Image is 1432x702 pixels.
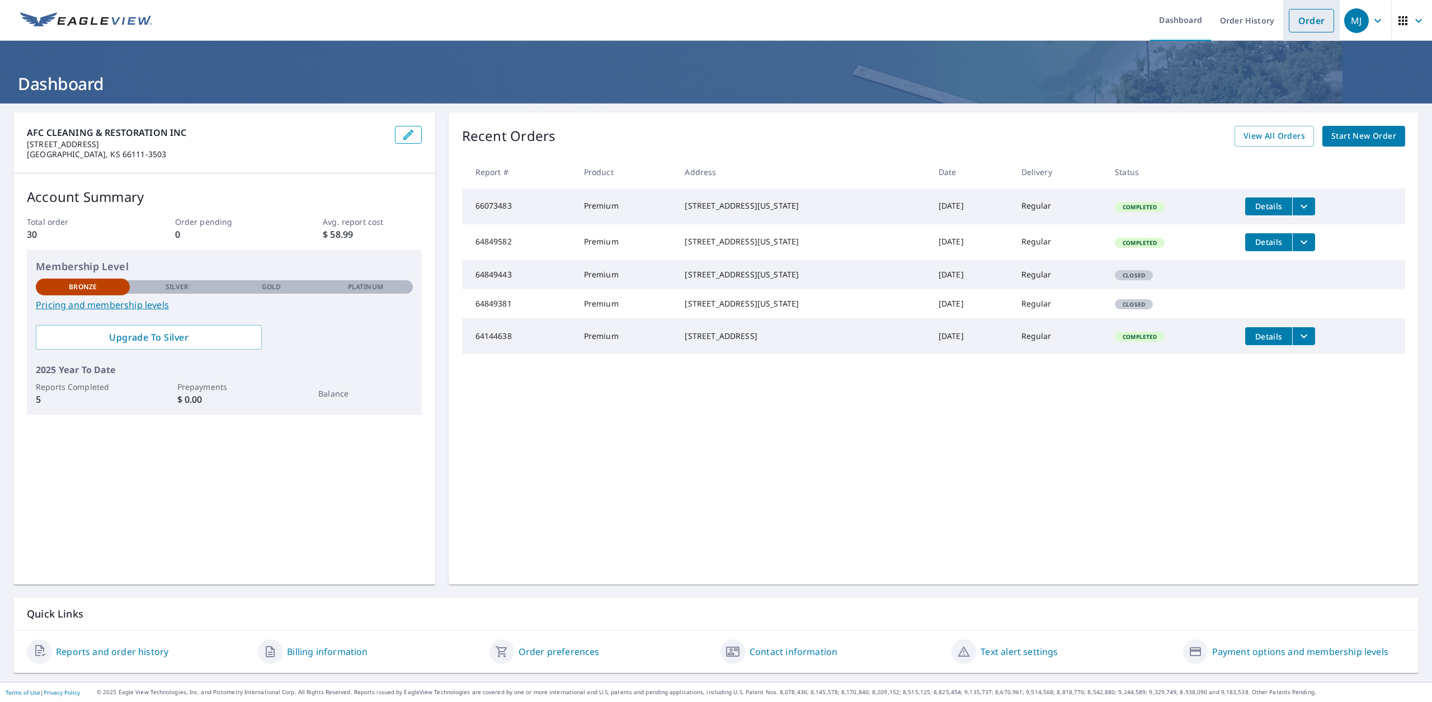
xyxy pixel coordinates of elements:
a: Pricing and membership levels [36,298,413,312]
p: $ 0.00 [177,393,271,406]
span: Details [1252,201,1285,211]
p: Platinum [348,282,383,292]
span: Completed [1116,203,1163,211]
th: Status [1106,156,1236,189]
p: Order pending [175,216,274,228]
div: [STREET_ADDRESS][US_STATE] [685,236,920,247]
span: Details [1252,237,1285,247]
td: Regular [1012,289,1106,318]
a: Start New Order [1322,126,1405,147]
p: Avg. report cost [323,216,421,228]
td: 64849582 [462,224,575,260]
div: [STREET_ADDRESS][US_STATE] [685,269,920,280]
td: Regular [1012,318,1106,354]
p: AFC CLEANING & RESTORATION INC [27,126,386,139]
a: Order [1289,9,1334,32]
span: View All Orders [1243,129,1305,143]
td: 64849381 [462,289,575,318]
span: Completed [1116,333,1163,341]
th: Address [676,156,929,189]
p: Silver [166,282,189,292]
th: Product [575,156,676,189]
p: [GEOGRAPHIC_DATA], KS 66111-3503 [27,149,386,159]
td: 64144638 [462,318,575,354]
p: 30 [27,228,125,241]
th: Date [930,156,1012,189]
p: © 2025 Eagle View Technologies, Inc. and Pictometry International Corp. All Rights Reserved. Repo... [97,688,1426,696]
p: Account Summary [27,187,422,207]
a: Privacy Policy [44,689,80,696]
p: $ 58.99 [323,228,421,241]
a: Upgrade To Silver [36,325,262,350]
p: Total order [27,216,125,228]
p: Recent Orders [462,126,556,147]
span: Completed [1116,239,1163,247]
div: [STREET_ADDRESS][US_STATE] [685,298,920,309]
p: Balance [318,388,412,399]
h1: Dashboard [13,72,1419,95]
td: Regular [1012,189,1106,224]
td: 66073483 [462,189,575,224]
p: Bronze [69,282,97,292]
span: Upgrade To Silver [45,331,253,343]
img: EV Logo [20,12,152,29]
a: Reports and order history [56,645,168,658]
td: Premium [575,189,676,224]
p: Reports Completed [36,381,130,393]
td: [DATE] [930,318,1012,354]
span: Closed [1116,300,1152,308]
a: Terms of Use [6,689,40,696]
p: 2025 Year To Date [36,363,413,376]
td: Premium [575,318,676,354]
td: [DATE] [930,289,1012,318]
button: filesDropdownBtn-64144638 [1292,327,1315,345]
button: detailsBtn-64849582 [1245,233,1292,251]
span: Closed [1116,271,1152,279]
a: Text alert settings [981,645,1058,658]
a: Order preferences [519,645,600,658]
a: Payment options and membership levels [1212,645,1388,658]
button: detailsBtn-66073483 [1245,197,1292,215]
p: Quick Links [27,607,1405,621]
a: View All Orders [1235,126,1314,147]
p: 0 [175,228,274,241]
p: | [6,689,80,696]
td: [DATE] [930,224,1012,260]
div: MJ [1344,8,1369,33]
p: Membership Level [36,259,413,274]
td: Premium [575,260,676,289]
td: Premium [575,224,676,260]
p: 5 [36,393,130,406]
p: [STREET_ADDRESS] [27,139,386,149]
a: Contact information [750,645,837,658]
div: [STREET_ADDRESS][US_STATE] [685,200,920,211]
th: Delivery [1012,156,1106,189]
td: Regular [1012,260,1106,289]
th: Report # [462,156,575,189]
td: 64849443 [462,260,575,289]
button: detailsBtn-64144638 [1245,327,1292,345]
button: filesDropdownBtn-64849582 [1292,233,1315,251]
td: Regular [1012,224,1106,260]
td: [DATE] [930,260,1012,289]
td: [DATE] [930,189,1012,224]
p: Gold [262,282,281,292]
span: Details [1252,331,1285,342]
span: Start New Order [1331,129,1396,143]
div: [STREET_ADDRESS] [685,331,920,342]
button: filesDropdownBtn-66073483 [1292,197,1315,215]
p: Prepayments [177,381,271,393]
td: Premium [575,289,676,318]
a: Billing information [287,645,368,658]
